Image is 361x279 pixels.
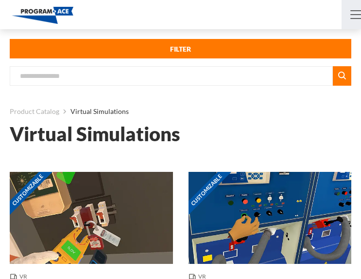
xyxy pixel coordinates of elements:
button: FILTER [10,39,351,58]
img: Program-Ace [12,7,73,24]
h1: Virtual Simulations [10,126,180,143]
li: Virtual Simulations [59,105,129,118]
a: Product Catalog [10,105,59,118]
nav: breadcrumb [10,105,351,118]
